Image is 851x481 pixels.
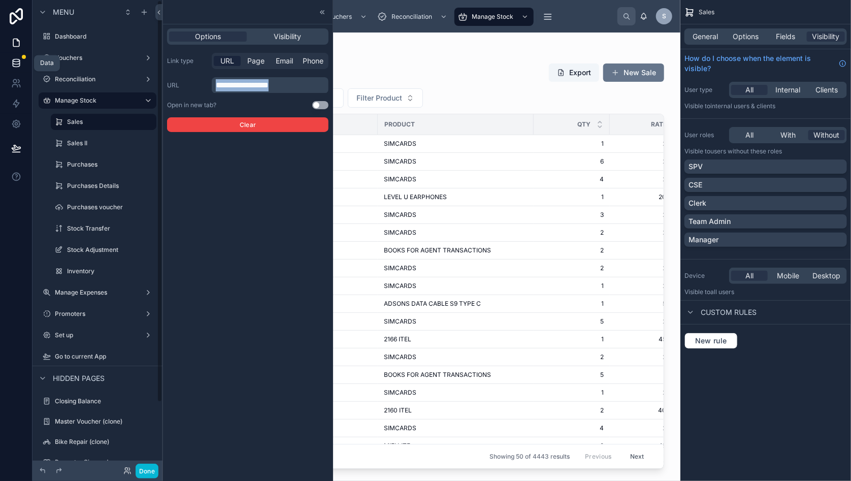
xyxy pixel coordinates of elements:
span: Phone [303,56,323,66]
span: Vouchers [325,13,352,21]
span: S [662,12,666,20]
span: All [745,85,754,95]
a: Manage Stock [39,92,156,109]
a: Purchases voucher [51,199,156,215]
a: Purchases [51,156,156,173]
label: Dashboard [55,33,154,41]
label: Closing Balance [55,397,154,405]
span: Email [276,56,293,66]
a: Promoters [39,306,156,322]
a: Master Voucher (clone) [39,413,156,430]
p: Manager [689,235,718,245]
label: Purchases voucher [67,203,154,211]
label: User roles [684,131,725,139]
label: Stock Transfer [67,225,154,233]
span: Visibility [812,31,840,42]
label: Inventory [67,267,154,275]
span: All [745,271,754,281]
span: Internal users & clients [710,102,775,110]
a: Vouchers [308,8,372,26]
label: Stock Adjustment [67,246,154,254]
label: URL [167,81,208,89]
span: Reconciliation [391,13,432,21]
button: Done [136,464,158,478]
button: Clear [167,117,329,132]
div: Open in new tab? [167,101,216,109]
span: Hidden pages [53,373,105,383]
span: Rate [651,120,667,129]
label: Set up [55,331,140,339]
a: Manage Stock [454,8,534,26]
span: Menu [53,7,74,17]
span: Visibility [274,31,302,42]
a: Reconciliation [374,8,452,26]
label: Manage Stock [55,97,136,105]
label: Manage Expenses [55,288,140,297]
a: How do I choose when the element is visible? [684,53,847,74]
span: all users [710,288,734,296]
p: Clerk [689,198,706,208]
a: Sales [51,114,156,130]
p: SPV [689,162,703,172]
span: All [745,130,754,140]
span: Without [814,130,840,140]
a: Purchases Details [51,178,156,194]
span: Sales [699,8,714,16]
a: Stock Adjustment [51,242,156,258]
span: Options [195,31,221,42]
span: Internal [776,85,801,95]
span: Product [384,120,415,129]
label: Purchases [67,161,154,169]
a: Inventory [51,263,156,279]
a: Closing Balance [39,393,156,409]
span: Desktop [813,271,841,281]
span: New rule [691,336,731,345]
p: Visible to [684,102,847,110]
span: Showing 50 of 4443 results [489,453,570,461]
span: Options [733,31,759,42]
label: Reconciliation [55,75,140,83]
span: How do I choose when the element is visible? [684,53,835,74]
a: Reconciliation [39,71,156,87]
label: Purchases Details [67,182,154,190]
a: Manage Expenses [39,284,156,301]
a: Sales II [51,135,156,151]
label: User type [684,86,725,94]
label: Sales [67,118,150,126]
span: Mobile [777,271,799,281]
label: Master Voucher (clone) [55,418,154,426]
label: Go to current App [55,352,154,361]
button: New rule [684,333,738,349]
label: Bike Repair (clone) [55,438,154,446]
p: Visible to [684,288,847,296]
label: Link type [167,57,208,65]
span: Manage Stock [472,13,513,21]
span: Qty [577,120,591,129]
span: Fields [776,31,796,42]
span: URL [220,56,234,66]
div: scrollable content [212,77,329,93]
label: Promoters [55,310,140,318]
label: Sales II [67,139,154,147]
span: Page [247,56,265,66]
a: Promoter Simcards [39,454,156,470]
button: Next [623,448,651,464]
p: Visible to [684,147,847,155]
label: Vouchers [55,54,140,62]
p: CSE [689,180,702,190]
label: Device [684,272,725,280]
a: Dashboard [39,28,156,45]
a: Stock Transfer [51,220,156,237]
div: scrollable content [245,6,617,27]
span: General [693,31,718,42]
a: Set up [39,327,156,343]
span: With [780,130,796,140]
label: Promoter Simcards [55,458,154,466]
a: Vouchers [39,50,156,66]
p: Team Admin [689,216,731,227]
div: Data [40,59,54,68]
span: Clients [815,85,838,95]
a: Bike Repair (clone) [39,434,156,450]
span: Users without these roles [710,147,782,155]
span: Custom rules [701,307,757,317]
